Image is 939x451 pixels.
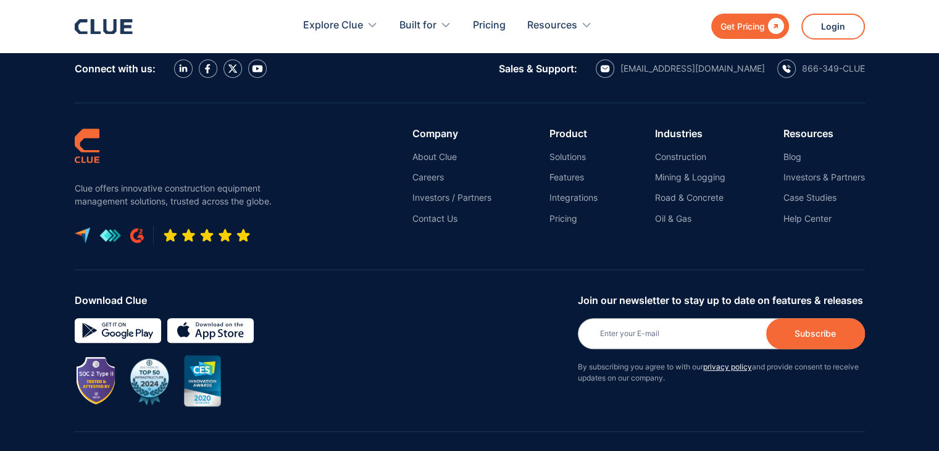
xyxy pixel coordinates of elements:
[303,6,363,45] div: Explore Clue
[783,172,865,183] a: Investors & Partners
[802,63,865,74] div: 866-349-CLUE
[527,6,592,45] div: Resources
[766,318,865,349] input: Subscribe
[399,6,451,45] div: Built for
[783,192,865,203] a: Case Studies
[777,59,865,78] a: calling icon866-349-CLUE
[303,6,378,45] div: Explore Clue
[412,192,491,203] a: Investors / Partners
[179,64,188,72] img: LinkedIn icon
[75,318,161,343] img: Google simple icon
[578,361,865,384] p: By subscribing you agree to with our and provide consent to receive updates on our company.
[412,213,491,224] a: Contact Us
[399,6,436,45] div: Built for
[99,229,121,242] img: get app logo
[578,295,865,396] form: Newsletter
[655,192,725,203] a: Road & Concrete
[596,59,765,78] a: email icon[EMAIL_ADDRESS][DOMAIN_NAME]
[228,64,238,74] img: X icon twitter
[184,355,221,407] img: CES innovation award 2020 image
[167,318,254,343] img: download on the App store
[75,295,569,306] div: Download Clue
[782,64,791,73] img: calling icon
[600,65,610,72] img: email icon
[720,19,765,34] div: Get Pricing
[412,172,491,183] a: Careers
[499,63,577,74] div: Sales & Support:
[124,356,175,407] img: BuiltWorlds Top 50 Infrastructure 2024 award badge with
[75,227,90,243] img: capterra logo icon
[549,151,598,162] a: Solutions
[205,64,211,74] img: facebook icon
[655,128,725,139] div: Industries
[163,228,251,243] img: Five-star rating icon
[655,172,725,183] a: Mining & Logging
[549,192,598,203] a: Integrations
[252,65,263,72] img: YouTube Icon
[75,182,278,208] p: Clue offers innovative construction equipment management solutions, trusted across the globe.
[527,6,577,45] div: Resources
[412,151,491,162] a: About Clue
[549,172,598,183] a: Features
[473,6,506,45] a: Pricing
[711,14,789,39] a: Get Pricing
[549,213,598,224] a: Pricing
[578,318,865,349] input: Enter your E-mail
[75,63,156,74] div: Connect with us:
[783,128,865,139] div: Resources
[620,63,765,74] div: [EMAIL_ADDRESS][DOMAIN_NAME]
[78,358,115,404] img: Image showing SOC 2 TYPE II badge for CLUE
[783,213,865,224] a: Help Center
[765,19,784,34] div: 
[412,128,491,139] div: Company
[130,228,144,243] img: G2 review platform icon
[549,128,598,139] div: Product
[703,362,752,371] a: privacy policy
[655,151,725,162] a: Construction
[783,151,865,162] a: Blog
[655,213,725,224] a: Oil & Gas
[801,14,865,40] a: Login
[578,295,865,306] div: Join our newsletter to stay up to date on features & releases
[75,128,99,163] img: clue logo simple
